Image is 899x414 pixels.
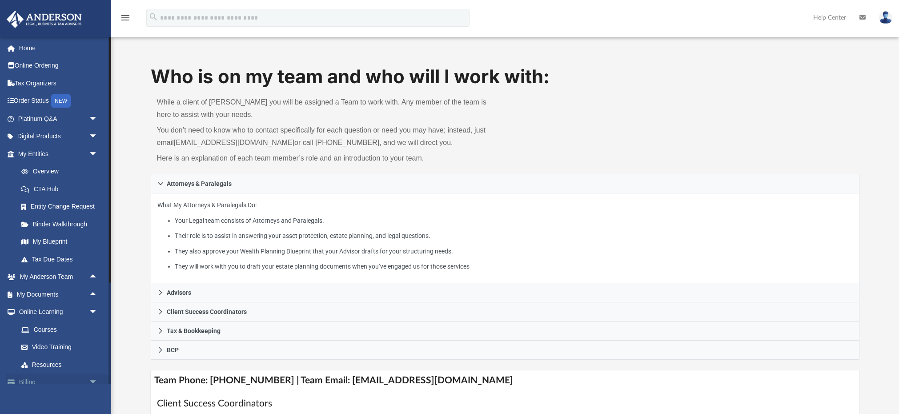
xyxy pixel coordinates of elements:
[151,302,860,322] a: Client Success Coordinators
[89,374,107,392] span: arrow_drop_down
[167,328,221,334] span: Tax & Bookkeeping
[89,303,107,322] span: arrow_drop_down
[175,215,853,226] li: Your Legal team consists of Attorneys and Paralegals.
[167,289,191,296] span: Advisors
[6,57,111,75] a: Online Ordering
[12,180,111,198] a: CTA Hub
[157,200,853,272] p: What My Attorneys & Paralegals Do:
[6,303,107,321] a: Online Learningarrow_drop_down
[89,268,107,286] span: arrow_drop_up
[157,152,499,165] p: Here is an explanation of each team member’s role and an introduction to your team.
[167,347,179,353] span: BCP
[6,39,111,57] a: Home
[167,181,232,187] span: Attorneys & Paralegals
[157,96,499,121] p: While a client of [PERSON_NAME] you will be assigned a Team to work with. Any member of the team ...
[175,246,853,257] li: They also approve your Wealth Planning Blueprint that your Advisor drafts for your structuring ne...
[4,11,84,28] img: Anderson Advisors Platinum Portal
[879,11,892,24] img: User Pic
[12,356,107,374] a: Resources
[120,17,131,23] a: menu
[6,374,111,391] a: Billingarrow_drop_down
[151,322,860,341] a: Tax & Bookkeeping
[175,230,853,241] li: Their role is to assist in answering your asset protection, estate planning, and legal questions.
[89,285,107,304] span: arrow_drop_up
[12,338,102,356] a: Video Training
[157,397,854,410] h1: Client Success Coordinators
[167,309,247,315] span: Client Success Coordinators
[6,145,111,163] a: My Entitiesarrow_drop_down
[6,268,107,286] a: My Anderson Teamarrow_drop_up
[175,261,853,272] li: They will work with you to draft your estate planning documents when you’ve engaged us for those ...
[151,174,860,193] a: Attorneys & Paralegals
[151,283,860,302] a: Advisors
[6,110,111,128] a: Platinum Q&Aarrow_drop_down
[12,250,111,268] a: Tax Due Dates
[6,74,111,92] a: Tax Organizers
[89,110,107,128] span: arrow_drop_down
[12,233,107,251] a: My Blueprint
[151,341,860,360] a: BCP
[12,198,111,216] a: Entity Change Request
[6,92,111,110] a: Order StatusNEW
[120,12,131,23] i: menu
[151,370,860,390] h4: Team Phone: [PHONE_NUMBER] | Team Email: [EMAIL_ADDRESS][DOMAIN_NAME]
[89,145,107,163] span: arrow_drop_down
[148,12,158,22] i: search
[12,163,111,181] a: Overview
[157,124,499,149] p: You don’t need to know who to contact specifically for each question or need you may have; instea...
[151,64,860,90] h1: Who is on my team and who will I work with:
[6,285,107,303] a: My Documentsarrow_drop_up
[51,94,71,108] div: NEW
[12,215,111,233] a: Binder Walkthrough
[89,128,107,146] span: arrow_drop_down
[174,139,294,146] a: [EMAIL_ADDRESS][DOMAIN_NAME]
[151,193,860,284] div: Attorneys & Paralegals
[6,128,111,145] a: Digital Productsarrow_drop_down
[12,321,107,338] a: Courses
